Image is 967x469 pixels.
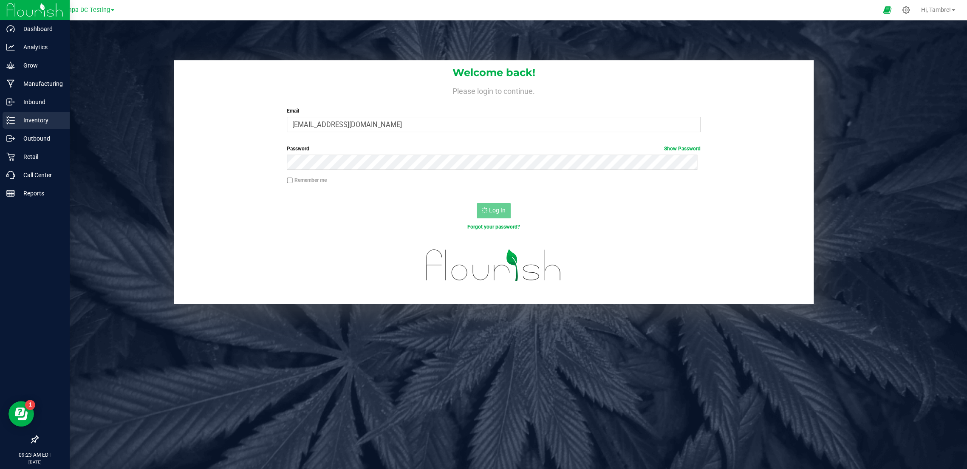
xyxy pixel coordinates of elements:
[489,207,506,214] span: Log In
[6,43,15,51] inline-svg: Analytics
[15,152,66,162] p: Retail
[6,153,15,161] inline-svg: Retail
[6,134,15,143] inline-svg: Outbound
[15,97,66,107] p: Inbound
[477,203,511,218] button: Log In
[287,107,701,115] label: Email
[15,42,66,52] p: Analytics
[414,240,574,291] img: flourish_logo.svg
[467,224,520,230] a: Forgot your password?
[15,133,66,144] p: Outbound
[287,178,293,184] input: Remember me
[15,188,66,198] p: Reports
[8,401,34,427] iframe: Resource center
[15,79,66,89] p: Manufacturing
[877,2,896,18] span: Open Ecommerce Menu
[6,116,15,124] inline-svg: Inventory
[4,451,66,459] p: 09:23 AM EDT
[6,171,15,179] inline-svg: Call Center
[921,6,951,13] span: Hi, Tambre!
[15,170,66,180] p: Call Center
[664,146,701,152] a: Show Password
[15,115,66,125] p: Inventory
[15,24,66,34] p: Dashboard
[59,6,110,14] span: Tampa DC Testing
[287,146,309,152] span: Password
[6,189,15,198] inline-svg: Reports
[174,85,813,95] h4: Please login to continue.
[6,79,15,88] inline-svg: Manufacturing
[901,6,911,14] div: Manage settings
[4,459,66,465] p: [DATE]
[25,400,35,410] iframe: Resource center unread badge
[6,25,15,33] inline-svg: Dashboard
[287,176,327,184] label: Remember me
[6,61,15,70] inline-svg: Grow
[15,60,66,71] p: Grow
[174,67,813,78] h1: Welcome back!
[6,98,15,106] inline-svg: Inbound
